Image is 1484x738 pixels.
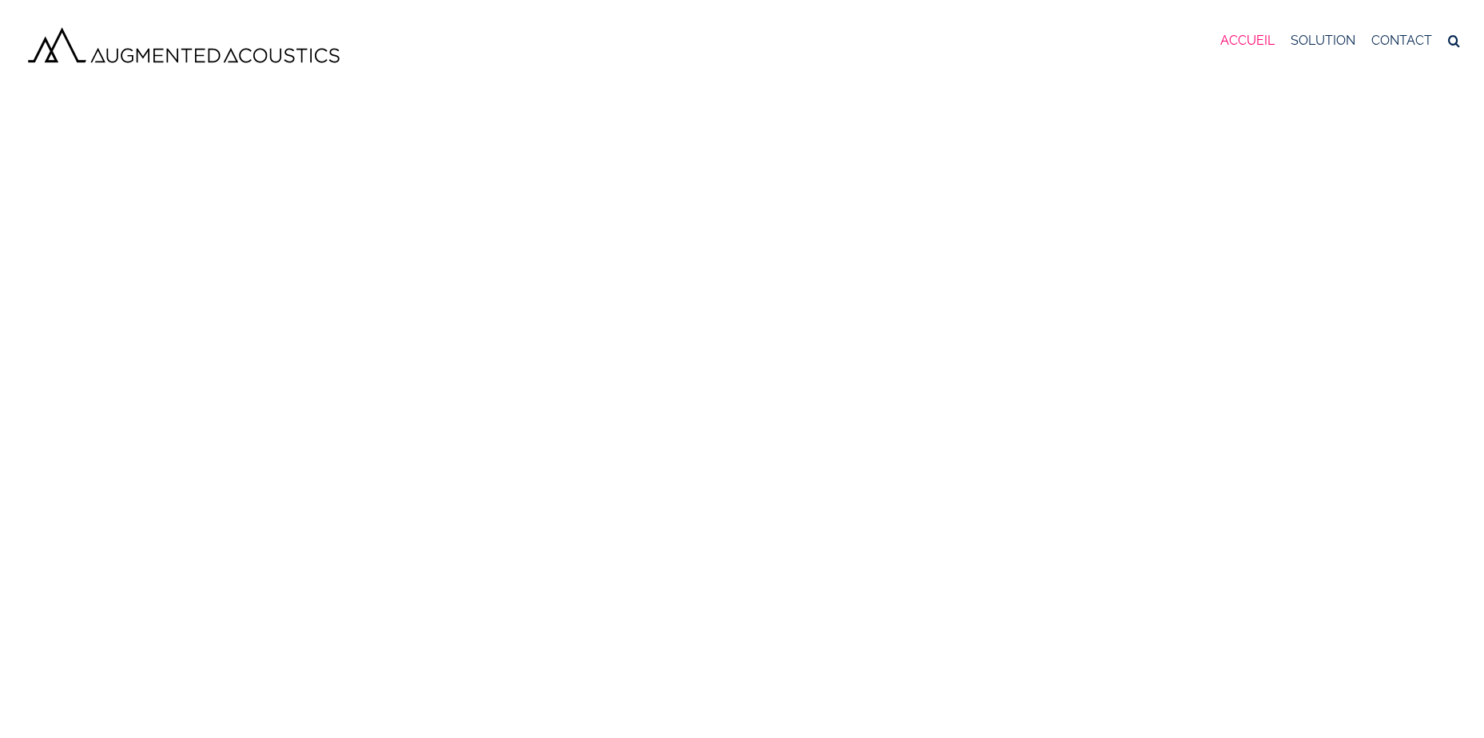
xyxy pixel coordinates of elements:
[1291,34,1355,47] span: SOLUTION
[24,24,344,66] img: Augmented Acoustics Logo
[1371,34,1432,47] span: CONTACT
[1220,12,1460,69] nav: Menu principal
[1220,12,1275,69] a: ACCUEIL
[1448,12,1460,69] a: Recherche
[1291,12,1355,69] a: SOLUTION
[1220,34,1275,47] span: ACCUEIL
[1371,12,1432,69] a: CONTACT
